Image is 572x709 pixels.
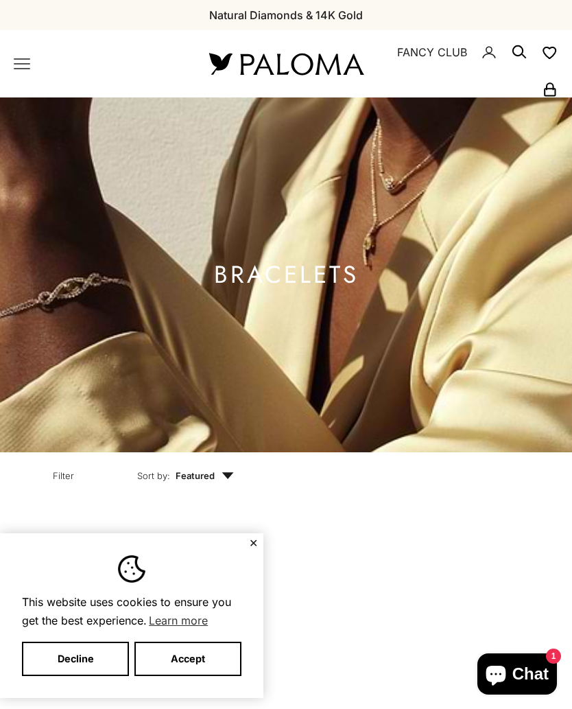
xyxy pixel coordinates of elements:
button: Sort by: Featured [106,452,265,495]
nav: Secondary navigation [396,30,558,97]
button: Close [249,539,258,547]
span: Featured [176,469,234,483]
a: Learn more [147,610,210,631]
button: Accept [134,642,241,676]
nav: Primary navigation [14,56,176,72]
span: Sort by: [137,469,170,483]
span: This website uses cookies to ensure you get the best experience. [22,594,241,631]
img: Cookie banner [118,555,145,583]
inbox-online-store-chat: Shopify online store chat [473,653,561,698]
button: Decline [22,642,129,676]
p: Natural Diamonds & 14K Gold [209,6,363,24]
button: Filter [21,452,106,495]
h1: Bracelets [214,266,359,283]
a: FANCY CLUB [397,43,467,61]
